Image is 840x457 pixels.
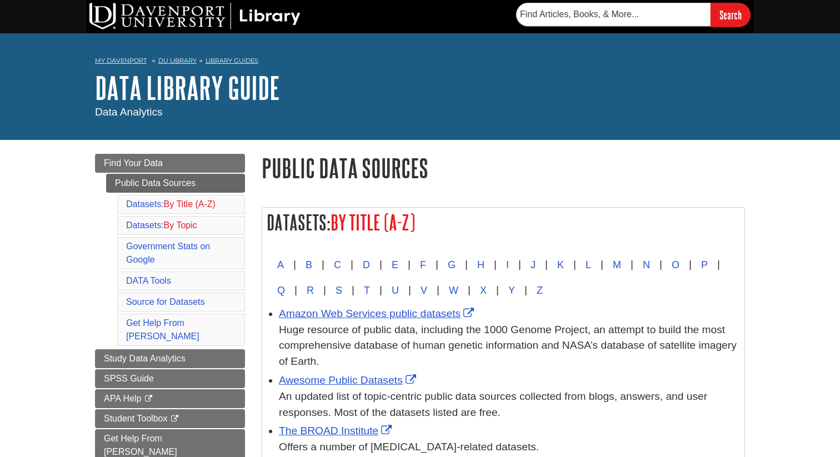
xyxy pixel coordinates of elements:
[633,252,659,278] button: N
[382,252,408,278] button: E
[95,389,245,408] a: APA Help
[95,56,147,66] a: My Davenport
[95,369,245,388] a: SPSS Guide
[411,252,436,278] button: F
[104,434,177,456] span: Get Help From [PERSON_NAME]
[268,278,294,303] button: Q
[268,252,739,303] div: | | | | | | | | | | | | | | | | | | | | | | | | |
[268,252,293,278] button: A
[164,220,197,230] span: By Topic
[279,425,394,436] a: The BROAD Institute
[279,439,739,455] div: Offers a number of [MEDICAL_DATA]-related datasets.
[95,53,745,71] nav: breadcrumb
[662,252,689,278] button: O
[353,252,379,278] button: D
[326,278,352,303] button: S
[516,3,751,27] form: Searches DU Library's articles, books, and more
[104,354,186,363] span: Study Data Analytics
[262,154,745,182] h1: Public Data Sources
[576,252,601,278] button: L
[262,208,744,237] h2: Datasets:
[324,252,351,278] button: C
[471,278,496,303] button: X
[158,57,197,64] a: DU Library
[206,57,258,64] a: Library Guides
[95,409,245,428] a: Student Toolbox
[104,414,167,423] span: Student Toolbox
[711,3,751,27] input: Search
[296,252,322,278] button: B
[468,252,494,278] button: H
[95,71,280,105] a: DATA Library Guide
[527,278,552,303] button: Z
[95,349,245,368] a: Study Data Analytics
[521,252,545,278] button: J
[126,297,204,307] a: Source for Datasets
[603,252,631,278] button: M
[126,318,199,341] a: Get Help From [PERSON_NAME]
[382,278,408,303] button: U
[106,174,245,193] a: Public Data Sources
[126,199,216,209] a: Datasets:By Title (A-Z)
[126,276,171,285] a: DATA Tools
[516,3,711,26] input: Find Articles, Books, & More...
[89,3,301,29] img: DU Library
[95,154,245,173] a: Find Your Data
[126,242,210,264] a: Government Stats on Google
[411,278,437,303] button: V
[104,158,163,168] span: Find Your Data
[95,106,163,118] span: Data Analytics
[104,374,154,383] span: SPSS Guide
[439,278,468,303] button: W
[144,395,153,403] i: This link opens in a new window
[297,278,323,303] button: R
[279,308,477,319] a: Amazon Web Services public datasets
[438,252,465,278] button: G
[164,199,216,209] span: By Title (A-Z)
[548,252,573,278] button: K
[279,374,419,386] a: Awesome Public Datasets
[170,415,179,423] i: This link opens in a new window
[279,389,739,421] div: An updated list of topic-centric public data sources collected from blogs, answers, and user resp...
[499,278,524,303] button: Y
[331,211,415,234] span: By Title (A-Z)
[692,252,717,278] button: P
[354,278,379,303] button: T
[279,322,739,370] div: Huge resource of public data, including the 1000 Genome Project, an attempt to build the most com...
[126,220,197,230] a: Datasets:By Topic
[497,252,518,278] button: I
[104,394,141,403] span: APA Help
